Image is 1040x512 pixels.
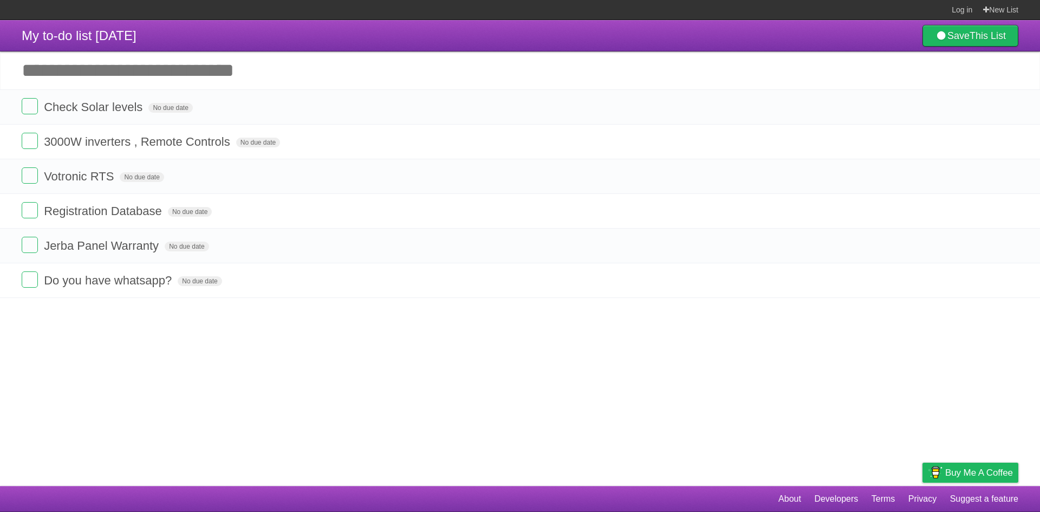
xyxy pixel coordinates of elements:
[928,463,942,482] img: Buy me a coffee
[168,207,212,217] span: No due date
[44,100,145,114] span: Check Solar levels
[120,172,164,182] span: No due date
[44,239,161,252] span: Jerba Panel Warranty
[44,135,233,148] span: 3000W inverters , Remote Controls
[22,271,38,288] label: Done
[970,30,1006,41] b: This List
[950,489,1018,509] a: Suggest a feature
[922,25,1018,47] a: SaveThis List
[945,463,1013,482] span: Buy me a coffee
[44,204,165,218] span: Registration Database
[872,489,895,509] a: Terms
[22,167,38,184] label: Done
[22,133,38,149] label: Done
[22,237,38,253] label: Done
[44,170,116,183] span: Votronic RTS
[922,463,1018,483] a: Buy me a coffee
[22,28,136,43] span: My to-do list [DATE]
[22,98,38,114] label: Done
[236,138,280,147] span: No due date
[165,242,209,251] span: No due date
[908,489,937,509] a: Privacy
[22,202,38,218] label: Done
[778,489,801,509] a: About
[814,489,858,509] a: Developers
[178,276,222,286] span: No due date
[44,274,174,287] span: Do you have whatsapp?
[148,103,192,113] span: No due date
